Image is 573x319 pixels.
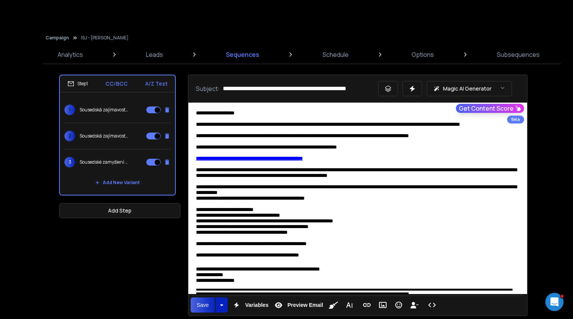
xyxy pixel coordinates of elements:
[407,297,422,313] button: Insert Unsubscribe Link
[271,297,324,313] button: Preview Email
[81,35,128,41] p: ISJ - [PERSON_NAME]
[141,45,168,64] a: Leads
[286,302,324,308] span: Preview Email
[425,297,439,313] button: Code View
[456,104,524,113] button: Get Content Score
[67,80,88,87] div: Step 1
[244,302,270,308] span: Variables
[80,107,128,113] p: Sousedská zajímavost: Investice nejsou jen pro profíky
[64,157,75,167] span: 3
[443,85,492,92] p: Magic AI Generator
[323,50,349,59] p: Schedule
[53,45,88,64] a: Analytics
[492,45,544,64] a: Subsequences
[427,81,512,96] button: Magic AI Generator
[221,45,264,64] a: Sequences
[80,159,128,165] p: Sousedské zamyšlení: Váš účet vydělává? Nebo [PERSON_NAME]?
[412,50,434,59] p: Options
[407,45,438,64] a: Options
[145,80,168,88] p: A/Z Test
[45,35,69,41] button: Campaign
[64,105,75,115] span: 1
[497,50,540,59] p: Subsequences
[59,203,180,218] button: Add Step
[80,133,128,139] p: Sousedská zajímavost: Není investování jen pro vyvolené?
[58,50,83,59] p: Analytics
[191,297,215,313] button: Save
[545,293,564,311] iframe: Intercom live chat
[59,75,176,195] li: Step1CC/BCCA/Z Test1Sousedská zajímavost: Investice nejsou jen pro profíky2Sousedská zajímavost: ...
[226,50,259,59] p: Sequences
[105,80,128,88] p: CC/BCC
[229,297,270,313] button: Variables
[507,116,524,124] div: Beta
[196,84,220,93] p: Subject:
[146,50,163,59] p: Leads
[89,175,146,190] button: Add New Variant
[318,45,353,64] a: Schedule
[64,131,75,141] span: 2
